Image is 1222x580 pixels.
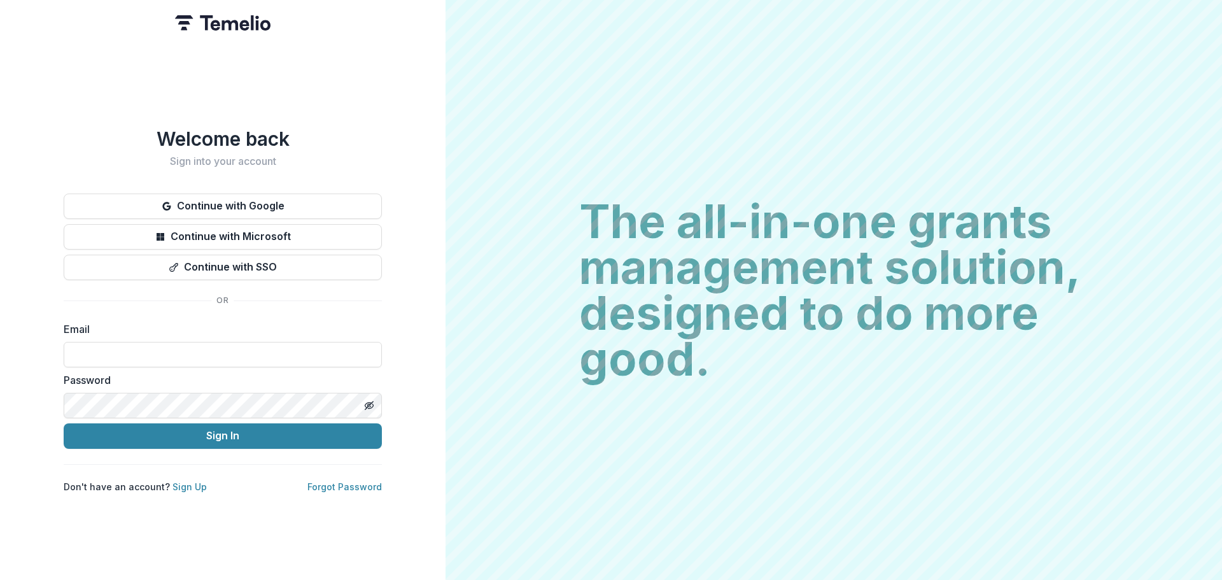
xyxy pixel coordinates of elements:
button: Toggle password visibility [359,395,379,416]
button: Sign In [64,423,382,449]
h1: Welcome back [64,127,382,150]
button: Continue with SSO [64,255,382,280]
p: Don't have an account? [64,480,207,493]
h2: Sign into your account [64,155,382,167]
label: Email [64,322,374,337]
button: Continue with Google [64,194,382,219]
label: Password [64,372,374,388]
a: Forgot Password [307,481,382,492]
button: Continue with Microsoft [64,224,382,250]
a: Sign Up [172,481,207,492]
img: Temelio [175,15,270,31]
